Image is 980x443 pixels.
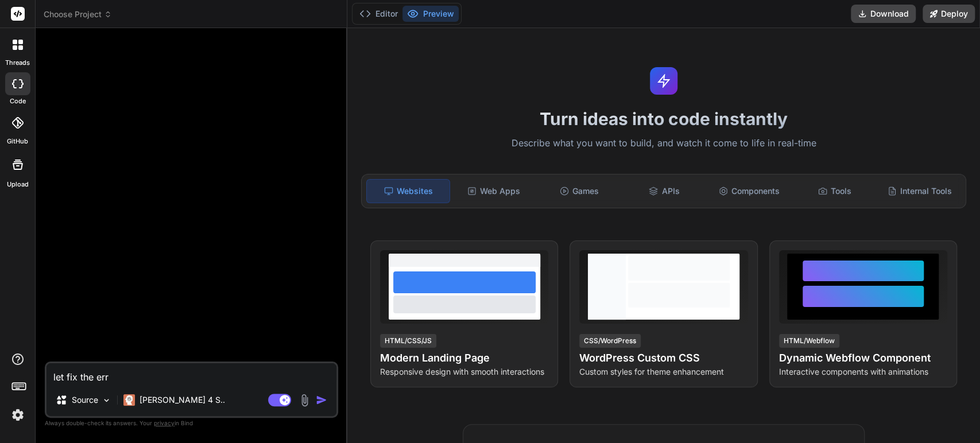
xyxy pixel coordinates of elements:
[579,350,747,366] h4: WordPress Custom CSS
[779,350,947,366] h4: Dynamic Webflow Component
[140,394,225,406] p: [PERSON_NAME] 4 S..
[851,5,916,23] button: Download
[579,334,641,348] div: CSS/WordPress
[366,179,450,203] div: Websites
[793,179,876,203] div: Tools
[380,350,548,366] h4: Modern Landing Page
[878,179,961,203] div: Internal Tools
[355,6,402,22] button: Editor
[10,96,26,106] label: code
[579,366,747,378] p: Custom styles for theme enhancement
[452,179,535,203] div: Web Apps
[45,418,338,429] p: Always double-check its answers. Your in Bind
[380,334,436,348] div: HTML/CSS/JS
[708,179,791,203] div: Components
[354,136,973,151] p: Describe what you want to build, and watch it come to life in real-time
[123,394,135,406] img: Claude 4 Sonnet
[102,395,111,405] img: Pick Models
[402,6,459,22] button: Preview
[7,137,28,146] label: GitHub
[316,394,327,406] img: icon
[5,58,30,68] label: threads
[354,108,973,129] h1: Turn ideas into code instantly
[923,5,975,23] button: Deploy
[7,180,29,189] label: Upload
[8,405,28,425] img: settings
[47,363,336,384] textarea: let fix the erro
[380,366,548,378] p: Responsive design with smooth interactions
[298,394,311,407] img: attachment
[154,419,175,426] span: privacy
[779,366,947,378] p: Interactive components with animations
[623,179,706,203] div: APIs
[537,179,620,203] div: Games
[44,9,112,20] span: Choose Project
[779,334,839,348] div: HTML/Webflow
[72,394,98,406] p: Source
